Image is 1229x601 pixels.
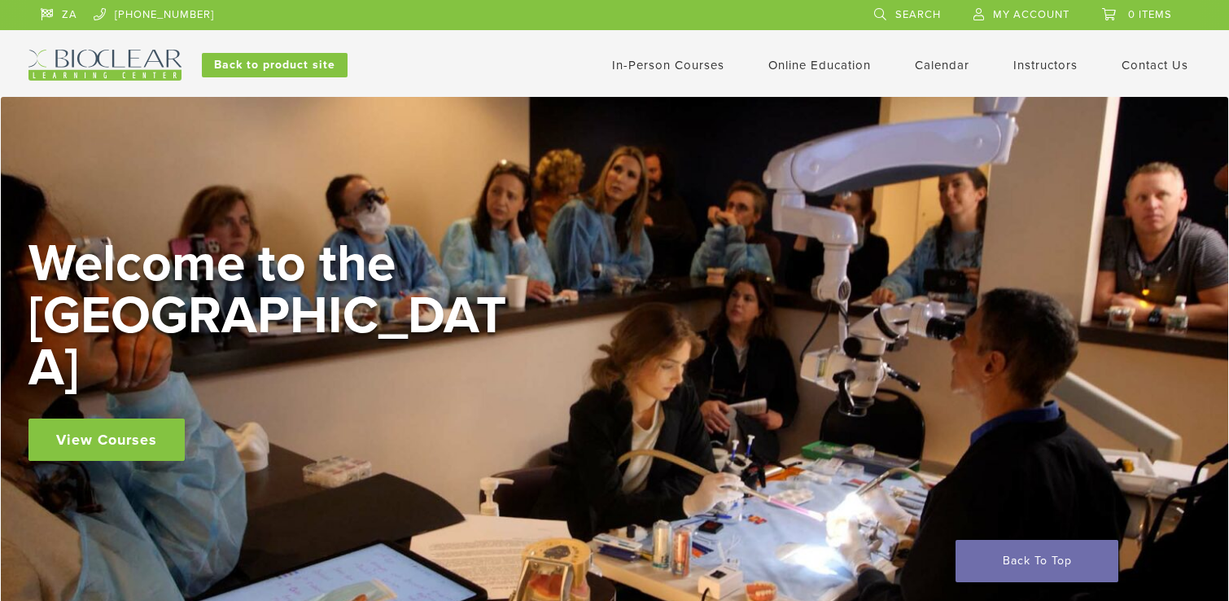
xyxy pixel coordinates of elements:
a: Calendar [915,58,969,72]
span: 0 items [1128,8,1172,21]
a: Instructors [1013,58,1078,72]
a: In-Person Courses [612,58,724,72]
a: View Courses [28,419,185,461]
a: Online Education [768,58,871,72]
a: Contact Us [1122,58,1188,72]
img: Bioclear [28,50,182,81]
span: Search [895,8,941,21]
h2: Welcome to the [GEOGRAPHIC_DATA] [28,238,517,394]
a: Back To Top [956,540,1118,582]
span: My Account [993,8,1069,21]
a: Back to product site [202,53,348,77]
